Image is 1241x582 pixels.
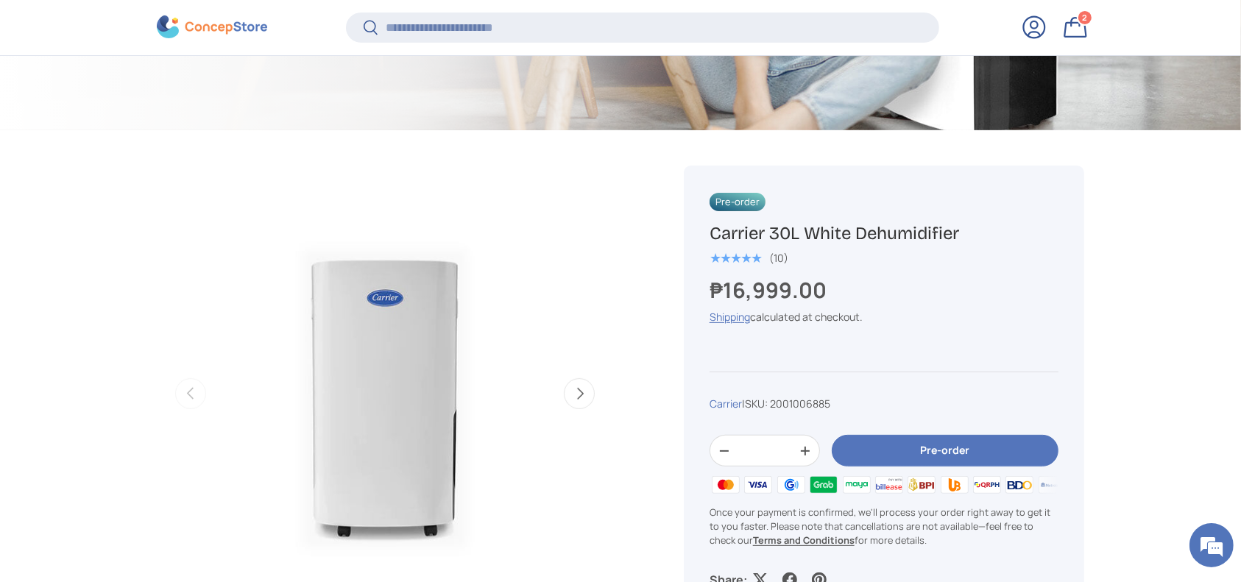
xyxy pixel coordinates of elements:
[7,402,280,453] textarea: Type your message and hit 'Enter'
[710,193,766,211] span: Pre-order
[753,533,855,547] a: Terms and Conditions
[840,474,872,496] img: maya
[77,82,247,102] div: Chat with us now
[971,474,1003,496] img: qrph
[241,7,277,43] div: Minimize live chat window
[745,397,768,411] span: SKU:
[710,249,788,265] a: 5.0 out of 5.0 stars (10)
[710,251,762,266] span: ★★★★★
[807,474,840,496] img: grabpay
[710,310,750,324] a: Shipping
[742,474,774,496] img: visa
[710,505,1058,548] p: Once your payment is confirmed, we'll process your order right away to get it to you faster. Plea...
[710,309,1058,324] div: calculated at checkout.
[710,397,742,411] a: Carrier
[1036,474,1069,496] img: metrobank
[905,474,938,496] img: bpi
[85,185,203,334] span: We're online!
[710,222,1058,245] h1: Carrier 30L White Dehumidifier
[938,474,970,496] img: ubp
[742,397,830,411] span: |
[710,275,830,305] strong: ₱16,999.00
[769,252,788,263] div: (10)
[710,252,762,265] div: 5.0 out of 5.0 stars
[1083,13,1088,24] span: 2
[710,474,742,496] img: master
[770,397,830,411] span: 2001006885
[832,435,1058,466] button: Pre-order
[157,16,267,39] img: ConcepStore
[1003,474,1036,496] img: bdo
[775,474,807,496] img: gcash
[873,474,905,496] img: billease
